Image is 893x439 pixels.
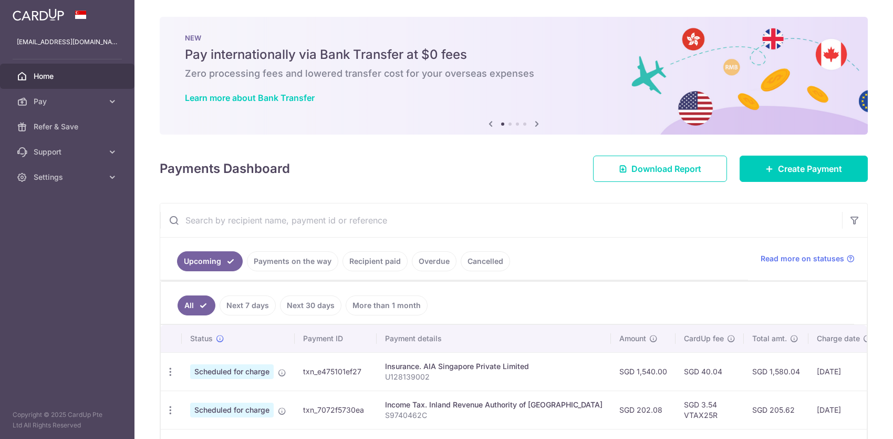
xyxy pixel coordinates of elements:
h4: Payments Dashboard [160,159,290,178]
a: All [178,295,215,315]
p: NEW [185,34,843,42]
img: CardUp [13,8,64,21]
td: [DATE] [808,391,880,429]
th: Payment details [377,325,611,352]
a: More than 1 month [346,295,428,315]
span: CardUp fee [684,333,724,344]
span: Home [34,71,103,81]
a: Create Payment [740,156,868,182]
span: Pay [34,96,103,107]
div: Income Tax. Inland Revenue Authority of [GEOGRAPHIC_DATA] [385,400,603,410]
a: Recipient paid [342,251,408,271]
a: Next 7 days [220,295,276,315]
a: Read more on statuses [761,253,855,264]
td: SGD 1,540.00 [611,352,676,391]
img: Bank transfer banner [160,17,868,135]
span: Charge date [817,333,860,344]
a: Cancelled [461,251,510,271]
td: SGD 205.62 [744,391,808,429]
span: Download Report [631,162,701,175]
p: U128139002 [385,372,603,382]
div: Insurance. AIA Singapore Private Limited [385,361,603,372]
span: Scheduled for charge [190,403,274,417]
td: SGD 202.08 [611,391,676,429]
span: Total amt. [752,333,787,344]
span: Settings [34,172,103,182]
td: SGD 3.54 VTAX25R [676,391,744,429]
td: SGD 40.04 [676,352,744,391]
span: Scheduled for charge [190,364,274,379]
a: Download Report [593,156,727,182]
a: Next 30 days [280,295,341,315]
span: Status [190,333,213,344]
span: Amount [619,333,646,344]
h6: Zero processing fees and lowered transfer cost for your overseas expenses [185,67,843,80]
a: Overdue [412,251,456,271]
td: [DATE] [808,352,880,391]
span: Refer & Save [34,121,103,132]
p: [EMAIL_ADDRESS][DOMAIN_NAME] [17,37,118,47]
span: Read more on statuses [761,253,844,264]
td: txn_7072f5730ea [295,391,377,429]
td: txn_e475101ef27 [295,352,377,391]
a: Payments on the way [247,251,338,271]
th: Payment ID [295,325,377,352]
td: SGD 1,580.04 [744,352,808,391]
input: Search by recipient name, payment id or reference [160,203,842,237]
a: Learn more about Bank Transfer [185,93,315,103]
h5: Pay internationally via Bank Transfer at $0 fees [185,46,843,63]
p: S9740462C [385,410,603,421]
a: Upcoming [177,251,243,271]
span: Create Payment [778,162,842,175]
span: Support [34,147,103,157]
